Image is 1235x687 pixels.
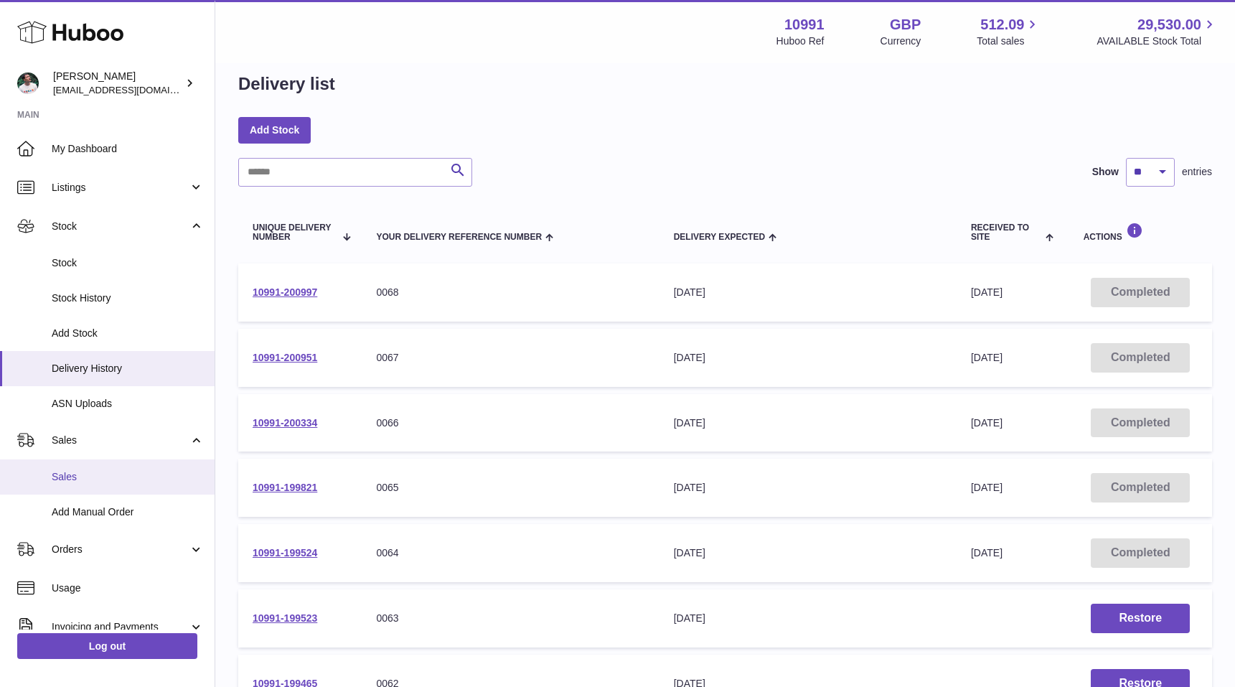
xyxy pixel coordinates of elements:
[376,416,644,430] div: 0066
[674,612,942,625] div: [DATE]
[1097,15,1218,48] a: 29,530.00 AVAILABLE Stock Total
[1084,223,1198,242] div: Actions
[52,434,189,447] span: Sales
[253,417,317,429] a: 10991-200334
[977,34,1041,48] span: Total sales
[53,70,182,97] div: [PERSON_NAME]
[238,117,311,143] a: Add Stock
[1182,165,1212,179] span: entries
[52,620,189,634] span: Invoicing and Payments
[52,362,204,375] span: Delivery History
[971,286,1002,298] span: [DATE]
[980,15,1024,34] span: 512.09
[376,546,644,560] div: 0064
[52,291,204,305] span: Stock History
[17,73,39,94] img: timshieff@gmail.com
[971,482,1002,493] span: [DATE]
[1092,165,1119,179] label: Show
[253,352,317,363] a: 10991-200951
[53,84,211,95] span: [EMAIL_ADDRESS][DOMAIN_NAME]
[1137,15,1201,34] span: 29,530.00
[674,416,942,430] div: [DATE]
[376,612,644,625] div: 0063
[52,470,204,484] span: Sales
[1097,34,1218,48] span: AVAILABLE Stock Total
[376,481,644,495] div: 0065
[890,15,921,34] strong: GBP
[971,223,1042,242] span: Received to Site
[674,233,765,242] span: Delivery Expected
[674,481,942,495] div: [DATE]
[977,15,1041,48] a: 512.09 Total sales
[971,417,1002,429] span: [DATE]
[238,73,335,95] h1: Delivery list
[1091,604,1190,633] button: Restore
[971,547,1002,559] span: [DATE]
[971,352,1002,363] span: [DATE]
[674,546,942,560] div: [DATE]
[253,547,317,559] a: 10991-199524
[52,327,204,340] span: Add Stock
[253,482,317,493] a: 10991-199821
[253,223,335,242] span: Unique Delivery Number
[376,351,644,365] div: 0067
[376,233,542,242] span: Your Delivery Reference Number
[776,34,825,48] div: Huboo Ref
[674,351,942,365] div: [DATE]
[52,256,204,270] span: Stock
[52,142,204,156] span: My Dashboard
[674,286,942,299] div: [DATE]
[52,505,204,519] span: Add Manual Order
[52,181,189,195] span: Listings
[376,286,644,299] div: 0068
[881,34,921,48] div: Currency
[17,633,197,659] a: Log out
[253,286,317,298] a: 10991-200997
[52,581,204,595] span: Usage
[52,220,189,233] span: Stock
[52,397,204,411] span: ASN Uploads
[52,543,189,556] span: Orders
[784,15,825,34] strong: 10991
[253,612,317,624] a: 10991-199523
